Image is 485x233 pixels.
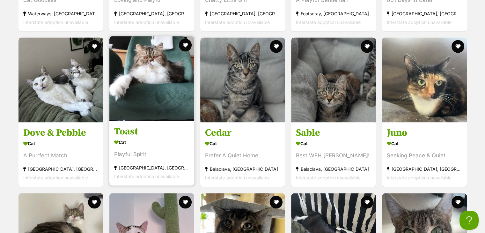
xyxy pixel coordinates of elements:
[361,196,373,208] button: favourite
[296,152,371,160] div: Best WFH [PERSON_NAME]!
[387,152,462,160] div: Seeking Peace & Quiet
[452,40,464,53] button: favourite
[205,152,280,160] div: Prefer A Quiet Home
[109,121,194,186] a: Toast Cat Playful Spirit [GEOGRAPHIC_DATA], [GEOGRAPHIC_DATA] Interstate adoption unavailable fav...
[205,165,280,174] div: Balaclava, [GEOGRAPHIC_DATA]
[296,139,371,148] div: Cat
[296,175,361,181] span: Interstate adoption unavailable
[114,138,189,147] div: Cat
[452,196,464,208] button: favourite
[109,36,194,121] img: Toast
[296,127,371,139] h3: Sable
[18,122,103,187] a: Dove & Pebble Cat A Purrfect Match [GEOGRAPHIC_DATA], [GEOGRAPHIC_DATA] Interstate adoption unava...
[179,196,192,208] button: favourite
[23,165,99,174] div: [GEOGRAPHIC_DATA], [GEOGRAPHIC_DATA]
[23,139,99,148] div: Cat
[382,122,467,187] a: Juno Cat Seeking Peace & Quiet [GEOGRAPHIC_DATA], [GEOGRAPHIC_DATA] Interstate adoption unavailab...
[114,19,179,25] span: Interstate adoption unavailable
[205,175,270,181] span: Interstate adoption unavailable
[205,9,280,18] div: [GEOGRAPHIC_DATA], [GEOGRAPHIC_DATA]
[23,19,88,25] span: Interstate adoption unavailable
[179,39,192,51] button: favourite
[387,165,462,174] div: [GEOGRAPHIC_DATA], [GEOGRAPHIC_DATA]
[296,19,361,25] span: Interstate adoption unavailable
[200,122,285,187] a: Cedar Cat Prefer A Quiet Home Balaclava, [GEOGRAPHIC_DATA] Interstate adoption unavailable favourite
[387,139,462,148] div: Cat
[114,126,189,138] h3: Toast
[114,150,189,159] div: Playful Spirit
[88,196,101,208] button: favourite
[387,9,462,18] div: [GEOGRAPHIC_DATA], [GEOGRAPHIC_DATA]
[205,127,280,139] h3: Cedar
[387,19,452,25] span: Interstate adoption unavailable
[114,174,179,179] span: Interstate adoption unavailable
[205,19,270,25] span: Interstate adoption unavailable
[387,127,462,139] h3: Juno
[23,127,99,139] h3: Dove & Pebble
[114,9,189,18] div: [GEOGRAPHIC_DATA], [GEOGRAPHIC_DATA]
[459,211,479,230] iframe: Help Scout Beacon - Open
[270,40,283,53] button: favourite
[88,40,101,53] button: favourite
[291,37,376,122] img: Sable
[200,37,285,122] img: Cedar
[23,9,99,18] div: Waterways, [GEOGRAPHIC_DATA]
[114,164,189,172] div: [GEOGRAPHIC_DATA], [GEOGRAPHIC_DATA]
[387,175,452,181] span: Interstate adoption unavailable
[296,9,371,18] div: Footscray, [GEOGRAPHIC_DATA]
[18,37,103,122] img: Dove & Pebble
[205,139,280,148] div: Cat
[361,40,373,53] button: favourite
[296,165,371,174] div: Balaclava, [GEOGRAPHIC_DATA]
[270,196,283,208] button: favourite
[23,152,99,160] div: A Purrfect Match
[382,37,467,122] img: Juno
[23,175,88,181] span: Interstate adoption unavailable
[291,122,376,187] a: Sable Cat Best WFH [PERSON_NAME]! Balaclava, [GEOGRAPHIC_DATA] Interstate adoption unavailable fa...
